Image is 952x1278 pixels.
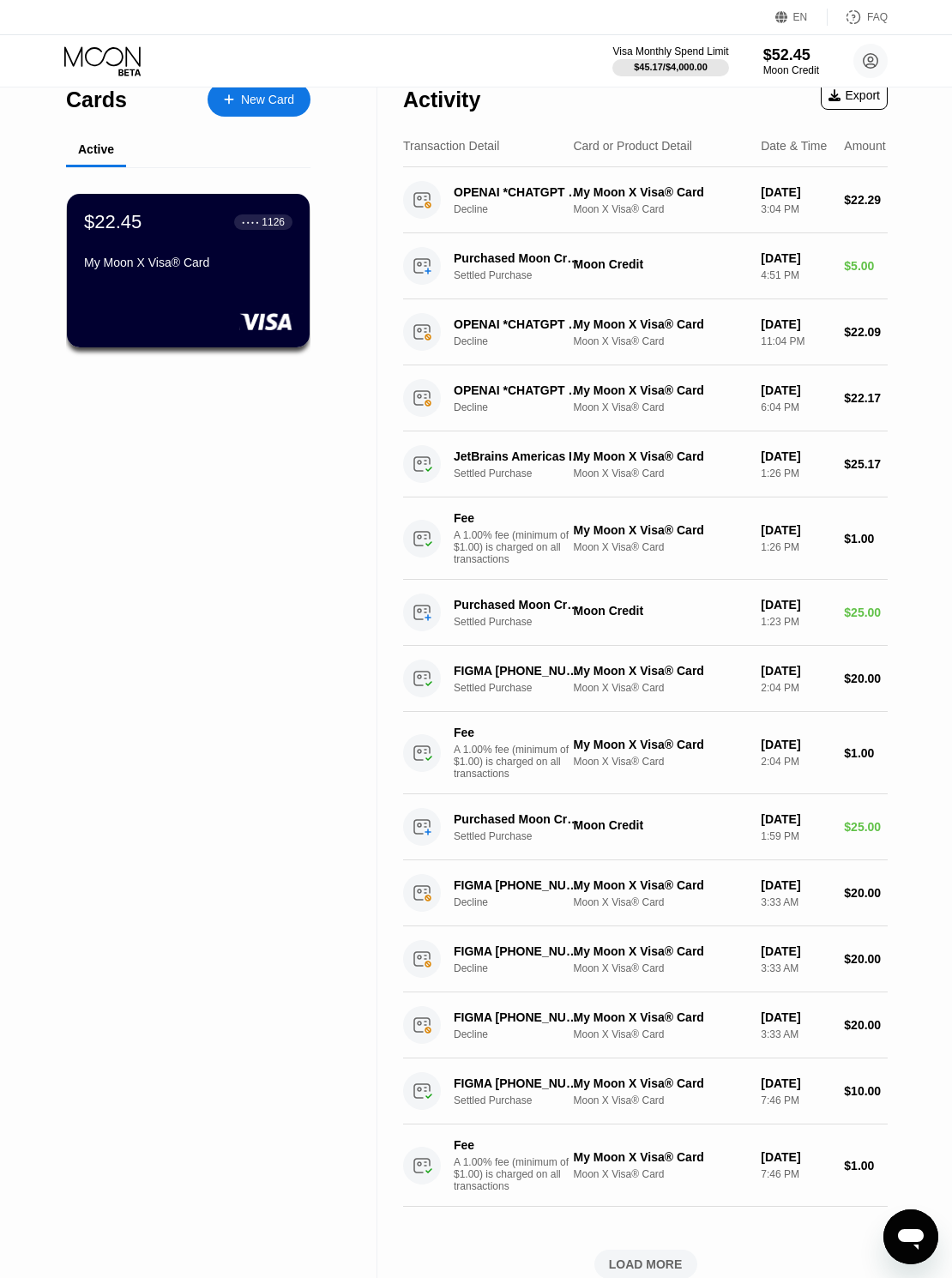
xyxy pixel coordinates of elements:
[403,860,888,926] div: FIGMA [PHONE_NUMBER] USDeclineMy Moon X Visa® CardMoon X Visa® Card[DATE]3:33 AM$20.00
[454,1010,585,1024] div: FIGMA [PHONE_NUMBER] US
[761,1094,830,1106] div: 7:46 PM
[761,1168,830,1180] div: 7:46 PM
[403,167,888,233] div: OPENAI *CHATGPT SUBSCR [PHONE_NUMBER] IEDeclineMy Moon X Visa® CardMoon X Visa® Card[DATE]3:04 PM...
[761,203,830,215] div: 3:04 PM
[844,1018,888,1032] div: $20.00
[761,335,830,347] div: 11:04 PM
[454,317,585,331] div: OPENAI *CHATGPT SUBSCR [PHONE_NUMBER] IE
[761,756,830,768] div: 2:04 PM
[454,944,585,958] div: FIGMA [PHONE_NUMBER] US
[844,952,888,966] div: $20.00
[844,259,888,273] div: $5.00
[454,830,594,842] div: Settled Purchase
[573,449,747,463] div: My Moon X Visa® Card
[403,992,888,1058] div: FIGMA [PHONE_NUMBER] USDeclineMy Moon X Visa® CardMoon X Visa® Card[DATE]3:33 AM$20.00
[573,1168,747,1180] div: Moon X Visa® Card
[844,672,888,685] div: $20.00
[573,523,747,537] div: My Moon X Visa® Card
[454,1138,574,1152] div: Fee
[761,269,830,281] div: 4:51 PM
[573,962,747,974] div: Moon X Visa® Card
[262,216,285,228] div: 1126
[241,93,294,107] div: New Card
[403,794,888,860] div: Purchased Moon CreditSettled PurchaseMoon Credit[DATE]1:59 PM$25.00
[403,87,480,112] div: Activity
[573,756,747,768] div: Moon X Visa® Card
[403,1058,888,1124] div: FIGMA [PHONE_NUMBER] USSettled PurchaseMy Moon X Visa® CardMoon X Visa® Card[DATE]7:46 PM$10.00
[761,962,830,974] div: 3:33 AM
[612,45,728,76] div: Visa Monthly Spend Limit$45.17/$4,000.00
[821,81,888,110] div: Export
[403,365,888,431] div: OPENAI *CHATGPT SUBSCR [PHONE_NUMBER] IEDeclineMy Moon X Visa® CardMoon X Visa® Card[DATE]6:04 PM...
[609,1257,683,1272] div: LOAD MORE
[454,203,594,215] div: Decline
[403,139,499,153] div: Transaction Detail
[761,317,830,331] div: [DATE]
[454,529,582,565] div: A 1.00% fee (minimum of $1.00) is charged on all transactions
[403,1124,888,1207] div: FeeA 1.00% fee (minimum of $1.00) is charged on all transactionsMy Moon X Visa® CardMoon X Visa® ...
[883,1209,938,1264] iframe: Button to launch messaging window
[573,401,747,413] div: Moon X Visa® Card
[573,944,747,958] div: My Moon X Visa® Card
[763,46,819,76] div: $52.45Moon Credit
[454,335,594,347] div: Decline
[403,712,888,794] div: FeeA 1.00% fee (minimum of $1.00) is charged on all transactionsMy Moon X Visa® CardMoon X Visa® ...
[573,317,747,331] div: My Moon X Visa® Card
[403,646,888,712] div: FIGMA [PHONE_NUMBER] USSettled PurchaseMy Moon X Visa® CardMoon X Visa® Card[DATE]2:04 PM$20.00
[761,185,830,199] div: [DATE]
[761,1150,830,1164] div: [DATE]
[761,523,830,537] div: [DATE]
[775,9,828,26] div: EN
[844,139,885,153] div: Amount
[403,580,888,646] div: Purchased Moon CreditSettled PurchaseMoon Credit[DATE]1:23 PM$25.00
[761,944,830,958] div: [DATE]
[761,896,830,908] div: 3:33 AM
[454,1076,585,1090] div: FIGMA [PHONE_NUMBER] US
[573,257,747,271] div: Moon Credit
[454,812,585,826] div: Purchased Moon Credit
[84,211,142,233] div: $22.45
[454,616,594,628] div: Settled Purchase
[844,746,888,760] div: $1.00
[761,664,830,678] div: [DATE]
[573,1094,747,1106] div: Moon X Visa® Card
[403,233,888,299] div: Purchased Moon CreditSettled PurchaseMoon Credit[DATE]4:51 PM$5.00
[761,616,830,628] div: 1:23 PM
[573,896,747,908] div: Moon X Visa® Card
[573,139,692,153] div: Card or Product Detail
[761,830,830,842] div: 1:59 PM
[634,62,708,72] div: $45.17 / $4,000.00
[844,391,888,405] div: $22.17
[403,431,888,497] div: JetBrains Americas INC 165-05772345 USSettled PurchaseMy Moon X Visa® CardMoon X Visa® Card[DATE]...
[573,335,747,347] div: Moon X Visa® Card
[763,64,819,76] div: Moon Credit
[573,1076,747,1090] div: My Moon X Visa® Card
[573,467,747,479] div: Moon X Visa® Card
[761,1076,830,1090] div: [DATE]
[454,726,574,739] div: Fee
[761,1010,830,1024] div: [DATE]
[208,82,310,117] div: New Card
[454,1094,594,1106] div: Settled Purchase
[763,46,819,64] div: $52.45
[844,193,888,207] div: $22.29
[454,896,594,908] div: Decline
[242,220,259,225] div: ● ● ● ●
[844,532,888,546] div: $1.00
[761,401,830,413] div: 6:04 PM
[793,11,808,23] div: EN
[828,9,888,26] div: FAQ
[573,878,747,892] div: My Moon X Visa® Card
[454,664,585,678] div: FIGMA [PHONE_NUMBER] US
[761,598,830,612] div: [DATE]
[573,738,747,751] div: My Moon X Visa® Card
[761,467,830,479] div: 1:26 PM
[573,383,747,397] div: My Moon X Visa® Card
[573,604,747,618] div: Moon Credit
[761,878,830,892] div: [DATE]
[573,682,747,694] div: Moon X Visa® Card
[573,818,747,832] div: Moon Credit
[454,1156,582,1192] div: A 1.00% fee (minimum of $1.00) is charged on all transactions
[67,194,310,347] div: $22.45● ● ● ●1126My Moon X Visa® Card
[403,299,888,365] div: OPENAI *CHATGPT SUBSCR [PHONE_NUMBER] IEDeclineMy Moon X Visa® CardMoon X Visa® Card[DATE]11:04 P...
